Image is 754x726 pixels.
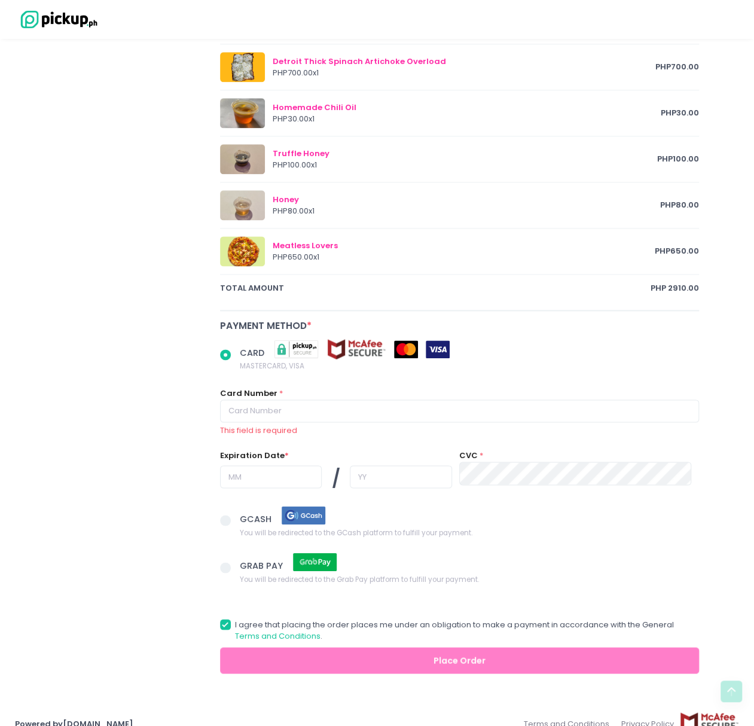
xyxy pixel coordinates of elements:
[285,551,345,572] img: grab pay
[240,347,267,359] span: CARD
[220,618,700,642] label: I agree that placing the order places me under an obligation to make a payment in accordance with...
[657,153,699,165] span: PHP 100.00
[651,282,699,294] span: PHP 2910.00
[240,526,472,538] span: You will be redirected to the GCash platform to fulfill your payment.
[220,465,322,488] input: MM
[661,107,699,119] span: PHP 30.00
[273,251,655,263] div: PHP 650.00 x 1
[274,505,334,526] img: gcash
[220,319,700,333] div: Payment Method
[240,359,450,371] span: MASTERCARD, VISA
[655,245,699,257] span: PHP 650.00
[273,205,661,217] div: PHP 80.00 x 1
[273,159,658,171] div: PHP 100.00 x 1
[235,630,320,641] a: Terms and Conditions
[220,647,700,674] button: Place Order
[660,199,699,211] span: PHP 80.00
[273,148,658,160] div: Truffle Honey
[273,194,661,206] div: Honey
[273,113,661,125] div: PHP 30.00 x 1
[240,513,274,525] span: GCASH
[220,450,289,462] label: Expiration Date
[220,399,700,422] input: Card Number
[220,425,700,437] div: This field is required
[332,465,340,492] span: /
[220,282,651,294] span: total amount
[459,450,478,462] label: CVC
[655,61,699,73] span: PHP 700.00
[273,56,656,68] div: Detroit Thick Spinach Artichoke Overload
[267,338,326,359] img: pickupsecure
[326,338,386,359] img: mcafee-secure
[426,340,450,358] img: visa
[15,9,99,30] img: logo
[240,572,479,584] span: You will be redirected to the Grab Pay platform to fulfill your payment.
[240,560,285,572] span: GRAB PAY
[273,67,656,79] div: PHP 700.00 x 1
[350,465,452,488] input: YY
[273,240,655,252] div: Meatless Lovers
[220,388,277,399] label: Card Number
[273,102,661,114] div: Homemade Chili Oil
[394,340,418,358] img: mastercard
